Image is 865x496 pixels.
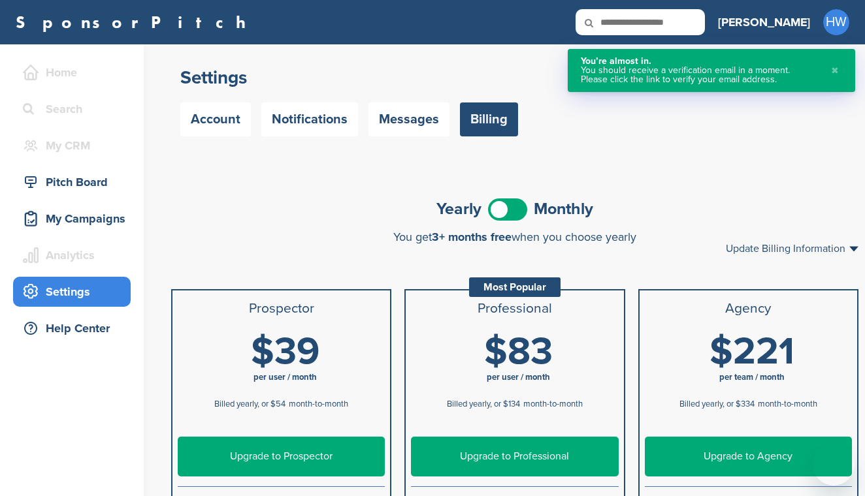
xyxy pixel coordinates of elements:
a: Upgrade to Professional [411,437,618,476]
a: Analytics [13,240,131,270]
div: Settings [20,280,131,303]
a: Update Billing Information [726,243,858,254]
div: Search [20,97,131,121]
button: Close [828,57,842,84]
div: You’re almost in. [581,57,818,66]
div: Analytics [20,243,131,267]
h3: Professional [411,301,618,317]
span: per user / month [487,372,550,382]
div: Home [20,61,131,84]
iframe: Button to launch messaging window [813,444,855,486]
span: per team / month [719,372,785,382]
a: [PERSON_NAME] [718,8,810,37]
span: Monthly [534,201,593,217]
h3: Agency [645,301,852,317]
span: $39 [251,329,319,375]
a: Help Center [13,313,131,343]
h2: Settings [180,66,849,89]
span: $221 [710,329,794,375]
div: My Campaigns [20,207,131,230]
a: Billing [460,102,518,136]
a: Messages [368,102,449,136]
span: month-to-month [758,399,817,409]
a: My CRM [13,131,131,161]
div: You should receive a verification email in a moment. Please click the link to verify your email a... [581,66,818,84]
span: month-to-month [289,399,348,409]
a: Upgrade to Prospector [178,437,385,476]
span: 3+ months free [432,230,512,244]
span: Billed yearly, or $54 [214,399,286,409]
a: My Campaigns [13,204,131,234]
a: Settings [13,277,131,307]
div: Pitch Board [20,170,131,194]
a: SponsorPitch [16,14,254,31]
span: per user / month [253,372,317,382]
a: Account [180,102,251,136]
div: Most Popular [469,277,561,297]
div: Help Center [20,317,131,340]
h3: Prospector [178,301,385,317]
a: Search [13,94,131,124]
span: Billed yearly, or $134 [447,399,520,409]
a: Notifications [261,102,358,136]
div: My CRM [20,134,131,157]
span: Yearly [436,201,481,217]
div: You get when you choose yearly [171,230,858,243]
span: Billed yearly, or $334 [679,399,755,409]
a: Home [13,57,131,87]
a: Pitch Board [13,167,131,197]
span: HW [823,9,849,35]
h3: [PERSON_NAME] [718,13,810,31]
span: month-to-month [523,399,583,409]
a: Upgrade to Agency [645,437,852,476]
span: $83 [484,329,553,375]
